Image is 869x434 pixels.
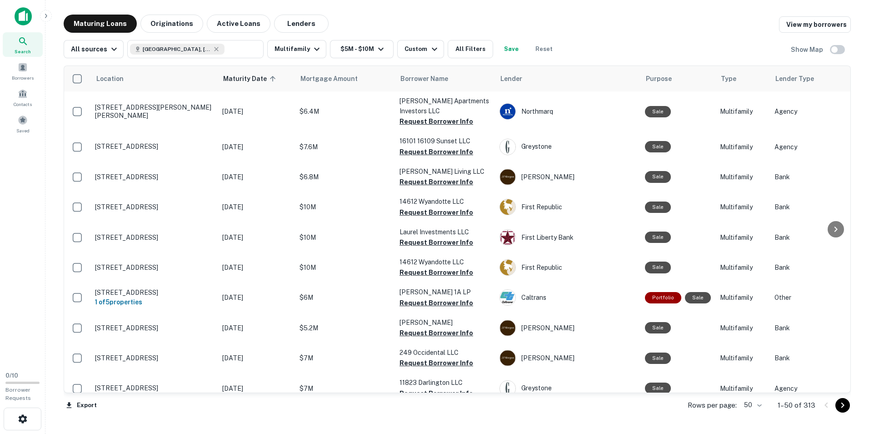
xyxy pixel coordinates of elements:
button: Request Borrower Info [400,237,473,248]
div: All sources [71,44,120,55]
p: $6.4M [300,106,390,116]
p: [STREET_ADDRESS] [95,173,213,181]
span: Mortgage Amount [300,73,370,84]
button: Maturing Loans [64,15,137,33]
p: [PERSON_NAME] Apartments Investors LLC [400,96,490,116]
p: [DATE] [222,384,290,394]
span: Maturity Date [223,73,279,84]
p: [DATE] [222,106,290,116]
div: Greystone [499,139,636,155]
p: Multifamily [720,262,765,273]
p: Multifamily [720,323,765,333]
th: Lender Type [770,66,852,91]
p: Multifamily [720,172,765,182]
div: Sale [645,171,671,182]
p: Bank [774,202,847,212]
button: Request Borrower Info [400,207,473,218]
p: Multifamily [720,202,765,212]
p: Multifamily [720,353,765,363]
p: Laurel Investments LLC [400,227,490,237]
div: [PERSON_NAME] [499,169,636,185]
th: Maturity Date [218,66,295,91]
p: [PERSON_NAME] 1A LP [400,287,490,297]
p: $10M [300,262,390,273]
a: View my borrowers [779,16,851,33]
p: Rows per page: [688,400,737,411]
span: Contacts [14,101,32,108]
button: Request Borrower Info [400,267,473,278]
span: Type [721,73,736,84]
p: [DATE] [222,232,290,242]
img: picture [500,169,515,185]
div: Sale [645,141,671,152]
img: picture [500,381,515,396]
p: [STREET_ADDRESS] [95,354,213,362]
p: 16101 16109 Sunset LLC [400,136,490,146]
button: Multifamily [267,40,326,58]
img: picture [500,199,515,215]
button: Export [64,399,99,412]
div: Chat Widget [824,361,869,405]
h6: Show Map [791,45,824,55]
p: Bank [774,323,847,333]
div: This is a portfolio loan with 5 properties [645,292,681,303]
button: Originations [140,15,203,33]
p: [DATE] [222,293,290,303]
th: Type [715,66,770,91]
div: Sale [645,232,671,243]
p: [PERSON_NAME] Living LLC [400,167,490,177]
th: Location [90,66,218,91]
div: Sale [645,202,671,213]
p: [STREET_ADDRESS] [95,263,213,272]
img: picture [500,260,515,275]
img: picture [500,350,515,366]
p: Other [774,293,847,303]
div: Sale [645,262,671,273]
p: Agency [774,384,847,394]
button: Lenders [274,15,329,33]
div: Caltrans [499,289,636,306]
button: Request Borrower Info [400,146,473,157]
span: Borrowers [12,74,34,81]
p: [PERSON_NAME] [400,318,490,328]
a: Contacts [3,85,43,110]
div: Custom [405,44,439,55]
a: Saved [3,111,43,136]
th: Borrower Name [395,66,495,91]
button: Go to next page [835,398,850,413]
span: [GEOGRAPHIC_DATA], [GEOGRAPHIC_DATA], [GEOGRAPHIC_DATA] [143,45,211,53]
div: 50 [740,399,763,412]
button: Request Borrower Info [400,358,473,368]
h6: 1 of 5 properties [95,297,213,307]
div: Sale [645,106,671,117]
div: Sale [645,322,671,333]
span: 0 / 10 [5,372,18,379]
div: First Republic [499,259,636,276]
button: Request Borrower Info [400,177,473,187]
img: picture [500,290,515,305]
p: [DATE] [222,142,290,152]
p: Multifamily [720,142,765,152]
div: [PERSON_NAME] [499,320,636,336]
p: 14612 Wyandotte LLC [400,257,490,267]
p: $7M [300,384,390,394]
p: Agency [774,106,847,116]
p: [DATE] [222,172,290,182]
p: $5.2M [300,323,390,333]
a: Search [3,32,43,57]
p: [DATE] [222,353,290,363]
p: $6.8M [300,172,390,182]
p: Multifamily [720,293,765,303]
button: Request Borrower Info [400,298,473,308]
span: Borrower Requests [5,387,31,401]
p: Bank [774,232,847,242]
p: Multifamily [720,106,765,116]
p: Bank [774,262,847,273]
p: Bank [774,353,847,363]
button: Request Borrower Info [400,116,473,127]
span: Saved [16,127,30,134]
p: 1–50 of 313 [778,400,815,411]
p: [STREET_ADDRESS] [95,233,213,242]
